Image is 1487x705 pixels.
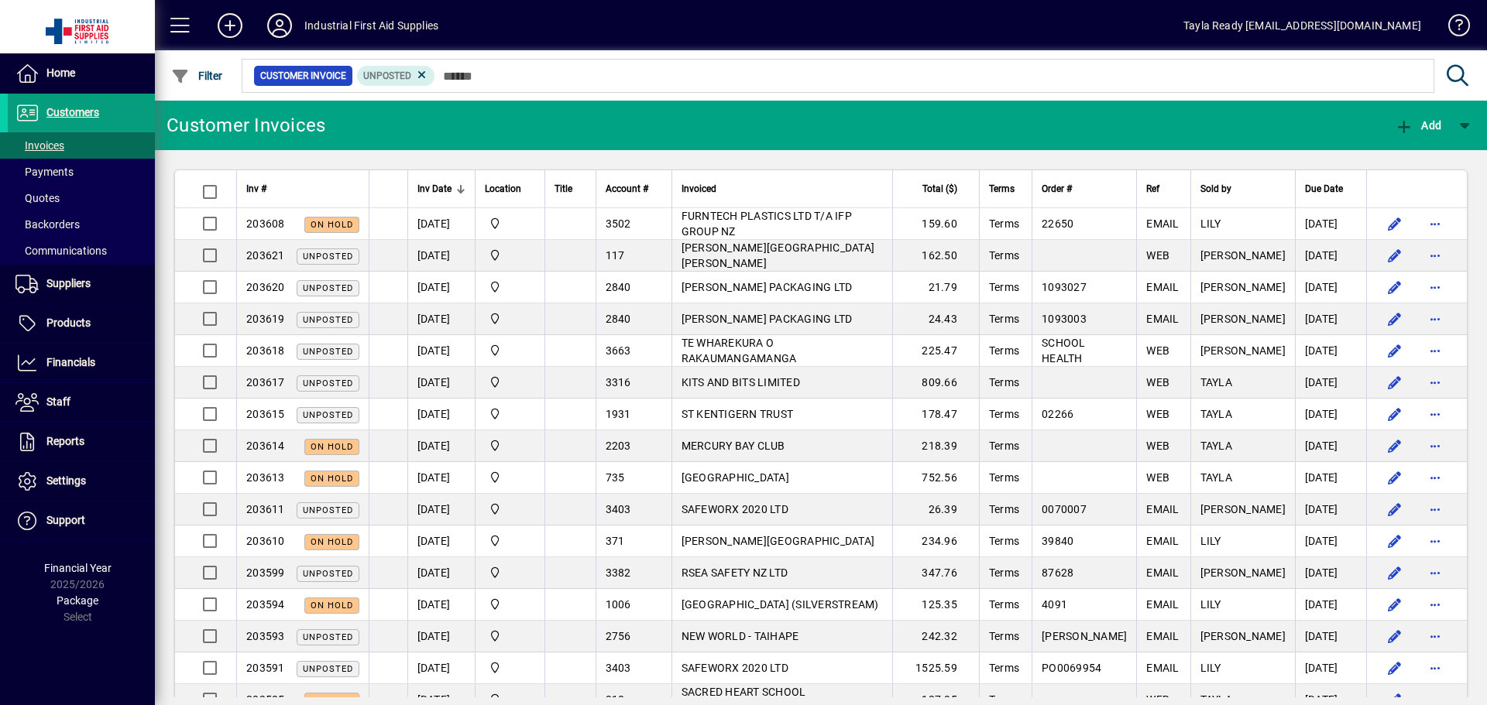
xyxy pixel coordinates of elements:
span: INDUSTRIAL FIRST AID SUPPLIES LTD [485,469,535,486]
span: Add [1395,119,1441,132]
td: 347.76 [892,557,979,589]
span: Unposted [363,70,411,81]
button: More options [1423,433,1448,458]
div: Industrial First Aid Supplies [304,13,438,38]
span: INDUSTRIAL FIRST AID SUPPLIES LTD [485,501,535,518]
span: 203608 [246,217,285,230]
button: Edit [1382,624,1407,649]
span: LILY [1200,535,1221,547]
span: Ref [1146,180,1159,197]
button: Edit [1382,338,1407,363]
span: Terms [989,598,1019,611]
span: Support [46,514,85,526]
td: 26.39 [892,494,979,525]
span: INDUSTRIAL FIRST AID SUPPLIES LTD [485,564,535,581]
td: 21.79 [892,272,979,303]
span: EMAIL [1146,630,1179,642]
span: INDUSTRIAL FIRST AID SUPPLIES LTD [485,628,535,645]
td: [DATE] [1295,430,1366,462]
td: [DATE] [1295,367,1366,399]
span: MERCURY BAY CLUB [682,440,785,452]
td: 1525.59 [892,652,979,684]
span: WEB [1146,249,1169,262]
td: [DATE] [407,272,475,303]
span: Terms [989,344,1019,357]
td: [DATE] [1295,525,1366,557]
span: 1093027 [1042,281,1087,293]
span: Inv # [246,180,266,197]
td: [DATE] [407,208,475,240]
button: More options [1423,402,1448,426]
span: EMAIL [1146,535,1179,547]
span: [PERSON_NAME] [1200,503,1286,515]
span: Invoices [15,139,64,152]
td: [DATE] [1295,589,1366,621]
span: 3382 [606,566,631,579]
button: Edit [1382,370,1407,395]
button: More options [1423,592,1448,617]
span: EMAIL [1146,217,1179,230]
div: Invoiced [682,180,883,197]
span: Unposted [303,410,353,420]
span: Unposted [303,347,353,357]
span: Unposted [303,505,353,515]
div: Customer Invoices [167,113,325,138]
span: Unposted [303,315,353,325]
button: More options [1423,306,1448,331]
span: 3403 [606,662,631,674]
div: Inv # [246,180,359,197]
span: WEB [1146,344,1169,357]
span: 203594 [246,598,285,611]
div: Due Date [1305,180,1357,197]
button: More options [1423,560,1448,585]
span: [PERSON_NAME] [1042,630,1127,642]
span: 2840 [606,281,631,293]
span: WEB [1146,376,1169,388]
button: Edit [1382,211,1407,236]
span: Quotes [15,192,60,204]
span: TAYLA [1200,471,1232,484]
button: More options [1423,624,1448,649]
span: Terms [989,471,1019,484]
span: 2203 [606,440,631,452]
mat-chip: Customer Invoice Status: Unposted [357,66,435,86]
span: RSEA SAFETY NZ LTD [682,566,788,579]
span: INDUSTRIAL FIRST AID SUPPLIES LTD [485,215,535,232]
span: Payments [15,166,74,178]
button: Edit [1382,497,1407,522]
td: 162.50 [892,240,979,272]
span: Suppliers [46,277,91,289]
td: [DATE] [407,430,475,462]
span: EMAIL [1146,566,1179,579]
td: [DATE] [1295,208,1366,240]
span: Financials [46,356,95,368]
td: 809.66 [892,367,979,399]
td: [DATE] [407,462,475,494]
span: 3316 [606,376,631,388]
span: Sold by [1200,180,1231,197]
td: [DATE] [1295,494,1366,525]
span: EMAIL [1146,503,1179,515]
span: Terms [989,180,1015,197]
td: [DATE] [1295,557,1366,589]
span: On hold [311,474,353,484]
span: Unposted [303,632,353,642]
span: Terms [989,662,1019,674]
span: On hold [311,442,353,452]
span: Terms [989,535,1019,547]
span: [PERSON_NAME] [1200,630,1286,642]
span: 203591 [246,662,285,674]
span: 203611 [246,503,285,515]
span: [PERSON_NAME] PACKAGING LTD [682,313,853,325]
a: Backorders [8,211,155,238]
span: Location [485,180,521,197]
td: 234.96 [892,525,979,557]
a: Communications [8,238,155,264]
span: 735 [606,471,625,484]
span: 0070007 [1042,503,1087,515]
td: [DATE] [407,399,475,430]
a: Financials [8,344,155,382]
span: INDUSTRIAL FIRST AID SUPPLIES LTD [485,406,535,423]
td: [DATE] [407,589,475,621]
span: 3403 [606,503,631,515]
